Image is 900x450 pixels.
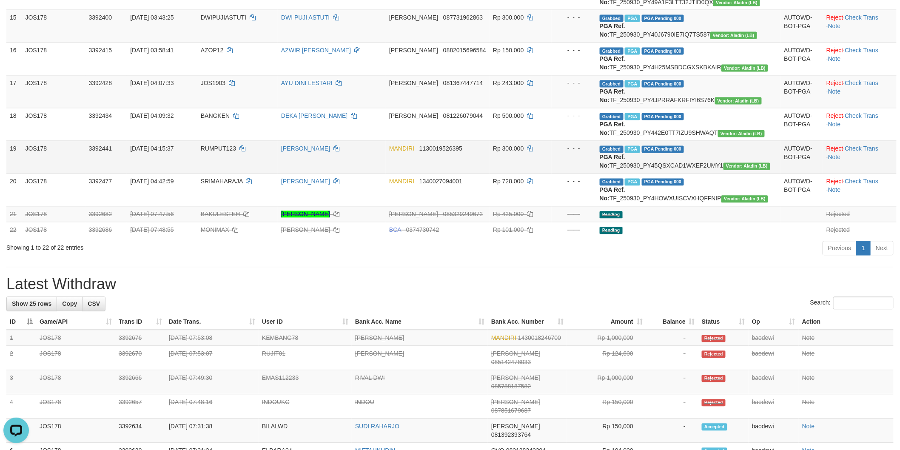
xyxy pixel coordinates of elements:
[355,375,385,382] a: RIVAL DWI
[89,178,112,185] span: 3392477
[165,330,259,346] td: [DATE] 07:53:08
[130,145,174,152] span: [DATE] 04:15:37
[389,47,438,54] span: [PERSON_NAME]
[600,48,624,55] span: Grabbed
[443,47,486,54] span: Copy 0882015696584 to clipboard
[89,113,112,120] span: 3392434
[828,23,841,30] a: Note
[828,187,841,194] a: Note
[721,65,768,72] span: Vendor URL: https://dashboard.q2checkout.com/secure
[600,146,624,153] span: Grabbed
[646,419,698,443] td: -
[389,178,414,185] span: MANDIRI
[828,121,841,128] a: Note
[201,178,243,185] span: SRIMAHARAJA
[6,10,22,43] td: 15
[596,75,781,108] td: TF_250930_PY4JPRRAFKRFIYI6S76K
[567,346,646,370] td: Rp 124,600
[130,178,174,185] span: [DATE] 04:42:59
[555,177,593,186] div: - - -
[115,370,165,395] td: 3392666
[781,10,823,43] td: AUTOWD-BOT-PGA
[259,419,352,443] td: BILALWD
[201,14,246,21] span: DWIPUJIASTUTI
[259,314,352,330] th: User ID: activate to sort column ascending
[642,48,684,55] span: PGA Pending
[491,383,531,390] span: Copy 085788187582 to clipboard
[89,47,112,54] span: 3392415
[802,423,815,430] a: Note
[491,375,540,382] span: [PERSON_NAME]
[355,423,399,430] a: SUDI RAHARJO
[567,395,646,419] td: Rp 150,000
[493,178,524,185] span: Rp 728.000
[646,330,698,346] td: -
[389,14,438,21] span: [PERSON_NAME]
[567,419,646,443] td: Rp 150,000
[567,330,646,346] td: Rp 1,000,000
[355,399,374,406] a: INDOU
[115,314,165,330] th: Trans ID: activate to sort column ascending
[625,146,640,153] span: Marked by baodewi
[826,113,843,120] a: Reject
[22,75,85,108] td: JOS178
[389,80,438,87] span: [PERSON_NAME]
[749,346,799,370] td: baodewi
[259,395,352,419] td: INDOUKC
[493,227,524,234] span: Rp 101.000
[625,80,640,88] span: Marked by baodewi
[259,370,352,395] td: EMAS112233
[718,130,765,137] span: Vendor URL: https://dashboard.q2checkout.com/secure
[22,141,85,174] td: JOS178
[828,88,841,95] a: Note
[823,174,897,206] td: · ·
[443,14,483,21] span: Copy 087731962863 to clipboard
[281,211,330,218] a: [PERSON_NAME]
[828,154,841,161] a: Note
[702,335,726,342] span: Rejected
[856,241,871,256] a: 1
[749,419,799,443] td: baodewi
[715,97,762,105] span: Vendor URL: https://dashboard.q2checkout.com/secure
[826,178,843,185] a: Reject
[130,211,174,218] span: [DATE] 07:47:56
[518,335,561,342] span: Copy 1430018246700 to clipboard
[642,146,684,153] span: PGA Pending
[281,47,351,54] a: AZWIR [PERSON_NAME]
[596,108,781,141] td: TF_250930_PY442E0TT7IZU9SHWAQT
[781,108,823,141] td: AUTOWD-BOT-PGA
[802,399,815,406] a: Note
[6,330,36,346] td: 1
[6,43,22,75] td: 16
[89,145,112,152] span: 3392441
[702,375,726,382] span: Rejected
[130,227,174,234] span: [DATE] 07:48:55
[702,351,726,358] span: Rejected
[259,330,352,346] td: KEMBANG78
[802,350,815,357] a: Note
[600,187,625,202] b: PGA Ref. No:
[826,47,843,54] a: Reject
[845,113,879,120] a: Check Trans
[826,80,843,87] a: Reject
[165,314,259,330] th: Date Trans.: activate to sort column ascending
[491,432,531,439] span: Copy 081392393764 to clipboard
[488,314,567,330] th: Bank Acc. Number: activate to sort column ascending
[845,145,879,152] a: Check Trans
[352,314,488,330] th: Bank Acc. Name: activate to sort column ascending
[555,14,593,22] div: - - -
[419,145,462,152] span: Copy 1130019526395 to clipboard
[6,174,22,206] td: 20
[88,301,100,308] span: CSV
[698,314,749,330] th: Status: activate to sort column ascending
[36,419,115,443] td: JOS178
[749,330,799,346] td: baodewi
[555,46,593,55] div: - - -
[600,154,625,169] b: PGA Ref. No:
[823,141,897,174] td: · ·
[833,297,894,310] input: Search:
[201,80,225,87] span: JOS1903
[491,335,516,342] span: MANDIRI
[555,210,593,219] div: - - -
[600,80,624,88] span: Grabbed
